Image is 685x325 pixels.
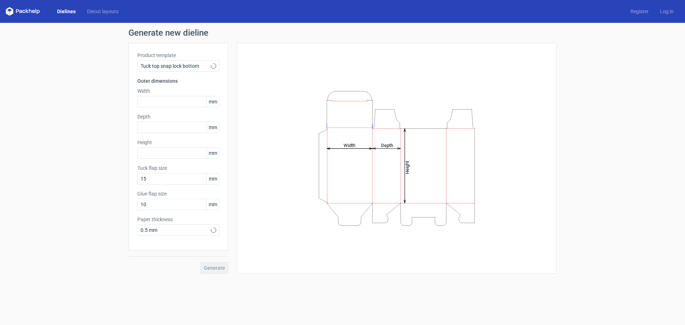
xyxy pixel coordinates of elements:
tspan: Width [344,142,355,148]
span: mm [207,122,219,133]
tspan: Depth [381,142,393,148]
label: Paper thickness [137,216,219,223]
label: Width [137,87,219,95]
a: Log in [654,8,679,15]
span: mm [207,173,219,184]
h1: Generate new dieline [128,29,557,37]
label: Depth [137,113,219,120]
span: 0.5 mm [141,227,211,234]
a: Register [625,8,654,15]
h3: Outer dimensions [137,77,219,85]
label: Glue flap size [137,190,219,197]
span: mm [207,96,219,107]
label: Height [137,139,219,146]
label: Product template [137,52,219,59]
span: mm [207,199,219,210]
tspan: Height [405,161,410,174]
span: mm [207,148,219,158]
a: Diecut layouts [81,8,124,15]
a: Dielines [51,8,81,15]
label: Tuck flap size [137,164,219,172]
span: Tuck top snap lock bottom [141,62,211,70]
